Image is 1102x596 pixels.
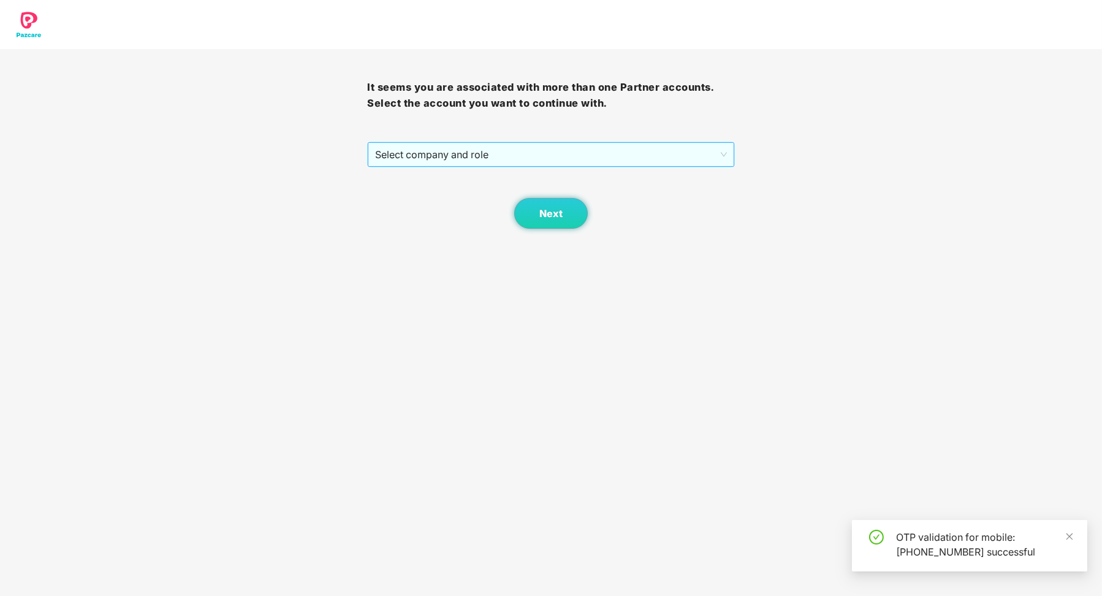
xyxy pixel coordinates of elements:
[896,530,1073,559] div: OTP validation for mobile: [PHONE_NUMBER] successful
[539,208,563,220] span: Next
[367,80,734,111] h3: It seems you are associated with more than one Partner accounts. Select the account you want to c...
[1065,532,1074,541] span: close
[375,143,726,166] span: Select company and role
[514,198,588,229] button: Next
[869,530,884,544] span: check-circle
